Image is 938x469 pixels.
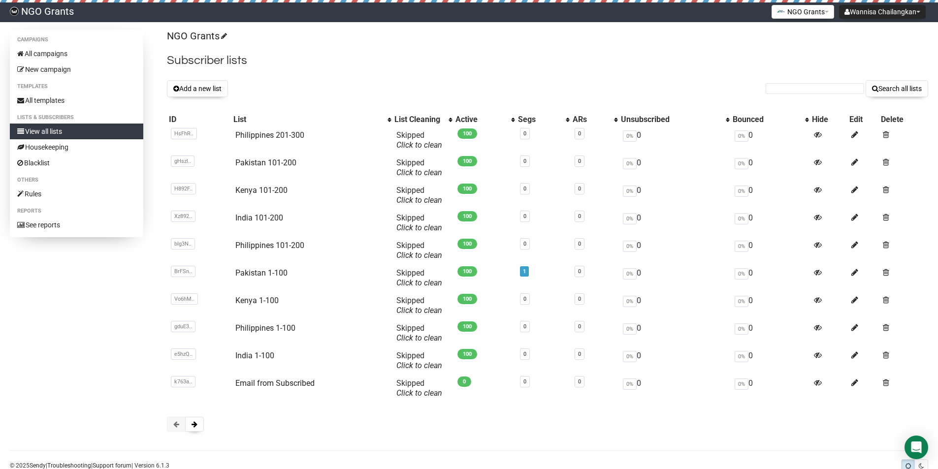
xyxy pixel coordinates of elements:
[396,306,442,315] a: Click to clean
[235,186,288,195] a: Kenya 101-200
[171,266,195,277] span: BrFSn..
[396,195,442,205] a: Click to clean
[396,168,442,177] a: Click to clean
[619,209,731,237] td: 0
[523,241,526,247] a: 0
[235,158,296,167] a: Pakistan 101-200
[839,5,926,19] button: Wannisa Chailangkan
[235,351,274,360] a: India 1-100
[523,378,526,385] a: 0
[731,319,810,347] td: 0
[731,209,810,237] td: 0
[235,241,304,250] a: Philippines 101-200
[457,211,477,221] span: 100
[733,115,800,125] div: Bounced
[10,205,143,217] li: Reports
[573,115,609,125] div: ARs
[578,213,581,219] a: 0
[523,158,526,164] a: 0
[731,237,810,264] td: 0
[10,93,143,108] a: All templates
[735,186,748,197] span: 0%
[731,292,810,319] td: 0
[457,239,477,249] span: 100
[777,7,785,15] img: 2.png
[93,462,131,469] a: Support forum
[881,115,926,125] div: Delete
[578,378,581,385] a: 0
[866,80,928,97] button: Search all lists
[621,115,721,125] div: Unsubscribed
[731,347,810,375] td: 0
[396,268,442,287] span: Skipped
[735,213,748,224] span: 0%
[623,130,637,142] span: 0%
[623,268,637,280] span: 0%
[523,130,526,137] a: 0
[171,293,198,305] span: Vo6hM..
[10,7,19,16] img: 17080ac3efa689857045ce3784bc614b
[457,294,477,304] span: 100
[731,113,810,126] th: Bounced: No sort applied, activate to apply an ascending sort
[578,130,581,137] a: 0
[578,296,581,302] a: 0
[623,296,637,307] span: 0%
[396,250,442,260] a: Click to clean
[731,182,810,209] td: 0
[619,347,731,375] td: 0
[879,113,928,126] th: Delete: No sort applied, sorting is disabled
[457,156,477,166] span: 100
[235,378,315,388] a: Email from Subscribed
[735,268,748,280] span: 0%
[619,182,731,209] td: 0
[167,113,231,126] th: ID: No sort applied, sorting is disabled
[731,264,810,292] td: 0
[571,113,619,126] th: ARs: No sort applied, activate to apply an ascending sort
[396,361,442,370] a: Click to clean
[30,462,46,469] a: Sendy
[847,113,879,126] th: Edit: No sort applied, sorting is disabled
[169,115,229,125] div: ID
[396,213,442,232] span: Skipped
[619,237,731,264] td: 0
[578,268,581,275] a: 0
[10,112,143,124] li: Lists & subscribers
[619,154,731,182] td: 0
[10,217,143,233] a: See reports
[396,351,442,370] span: Skipped
[578,241,581,247] a: 0
[457,321,477,332] span: 100
[735,323,748,335] span: 0%
[171,156,194,167] span: gHszl..
[10,174,143,186] li: Others
[10,186,143,202] a: Rules
[453,113,516,126] th: Active: No sort applied, activate to apply an ascending sort
[396,278,442,287] a: Click to clean
[396,140,442,150] a: Click to clean
[167,52,928,69] h2: Subscriber lists
[171,183,196,194] span: H892F..
[578,323,581,330] a: 0
[396,388,442,398] a: Click to clean
[457,266,477,277] span: 100
[10,46,143,62] a: All campaigns
[457,128,477,139] span: 100
[10,124,143,139] a: View all lists
[735,351,748,362] span: 0%
[457,184,477,194] span: 100
[235,323,295,333] a: Philippines 1-100
[523,351,526,357] a: 0
[167,80,228,97] button: Add a new list
[523,186,526,192] a: 0
[394,115,444,125] div: List Cleaning
[623,323,637,335] span: 0%
[619,113,731,126] th: Unsubscribed: No sort applied, activate to apply an ascending sort
[735,296,748,307] span: 0%
[619,126,731,154] td: 0
[396,333,442,343] a: Click to clean
[396,130,442,150] span: Skipped
[772,5,834,19] button: NGO Grants
[396,223,442,232] a: Click to clean
[233,115,383,125] div: List
[523,323,526,330] a: 0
